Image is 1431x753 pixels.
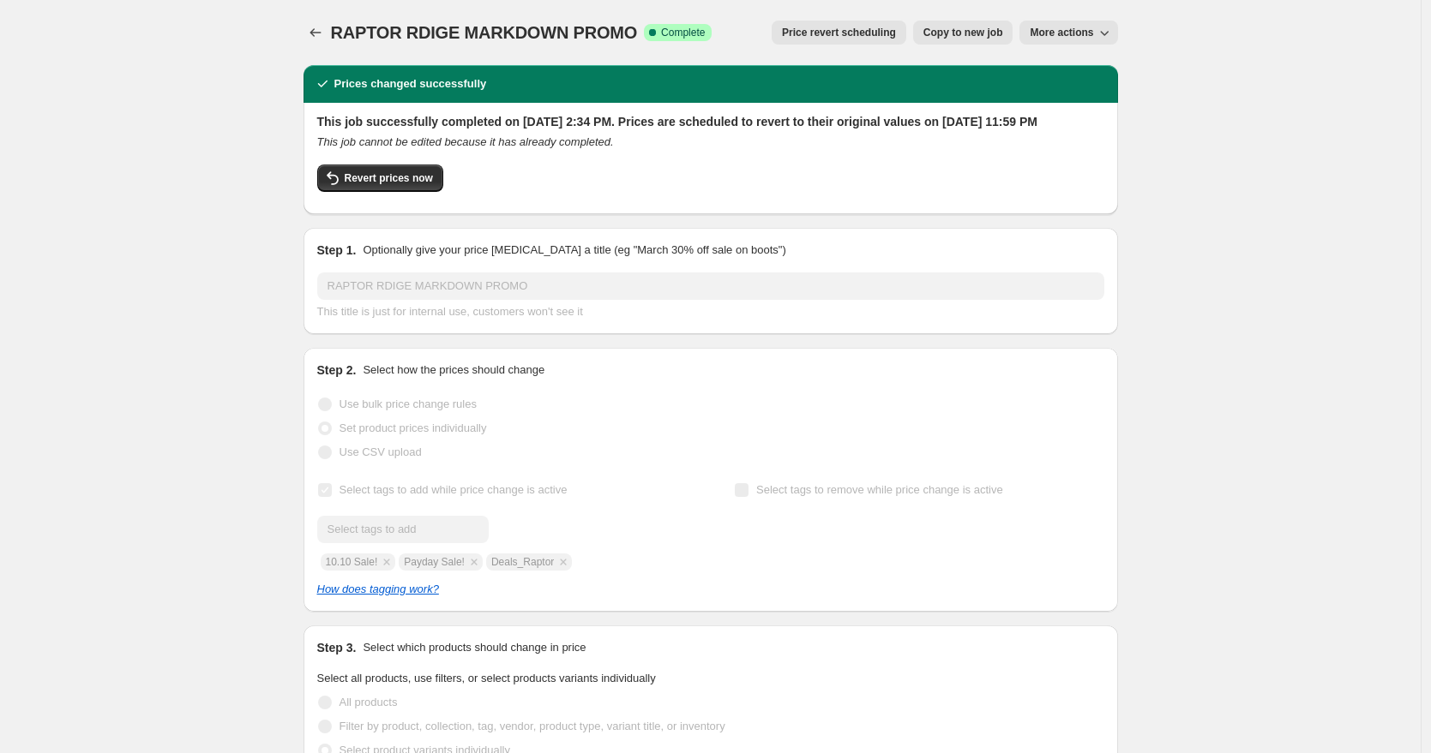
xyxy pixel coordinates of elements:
span: Revert prices now [345,171,433,185]
span: More actions [1030,26,1093,39]
span: RAPTOR RDIGE MARKDOWN PROMO [331,23,638,42]
span: Select tags to add while price change is active [340,483,568,496]
span: Copy to new job [923,26,1003,39]
i: This job cannot be edited because it has already completed. [317,135,614,148]
h2: This job successfully completed on [DATE] 2:34 PM. Prices are scheduled to revert to their origin... [317,113,1104,130]
h2: Step 3. [317,639,357,656]
span: Use CSV upload [340,445,422,458]
span: Set product prices individually [340,421,487,434]
span: Select tags to remove while price change is active [756,483,1003,496]
a: How does tagging work? [317,583,439,595]
span: Filter by product, collection, tag, vendor, product type, variant title, or inventory [340,720,725,732]
button: Revert prices now [317,164,443,192]
input: 30% off holiday sale [317,272,1104,300]
span: This title is just for internal use, customers won't see it [317,305,583,318]
span: Select all products, use filters, or select products variants individually [317,672,656,684]
span: Complete [661,26,705,39]
input: Select tags to add [317,516,489,543]
span: Use bulk price change rules [340,397,477,410]
span: Price revert scheduling [782,26,896,39]
button: More actions [1019,21,1117,45]
span: All products [340,696,398,708]
p: Optionally give your price [MEDICAL_DATA] a title (eg "March 30% off sale on boots") [363,242,785,259]
button: Price revert scheduling [772,21,906,45]
button: Copy to new job [913,21,1013,45]
h2: Step 2. [317,362,357,379]
h2: Prices changed successfully [334,75,487,93]
button: Price change jobs [304,21,328,45]
p: Select how the prices should change [363,362,544,379]
h2: Step 1. [317,242,357,259]
p: Select which products should change in price [363,639,586,656]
